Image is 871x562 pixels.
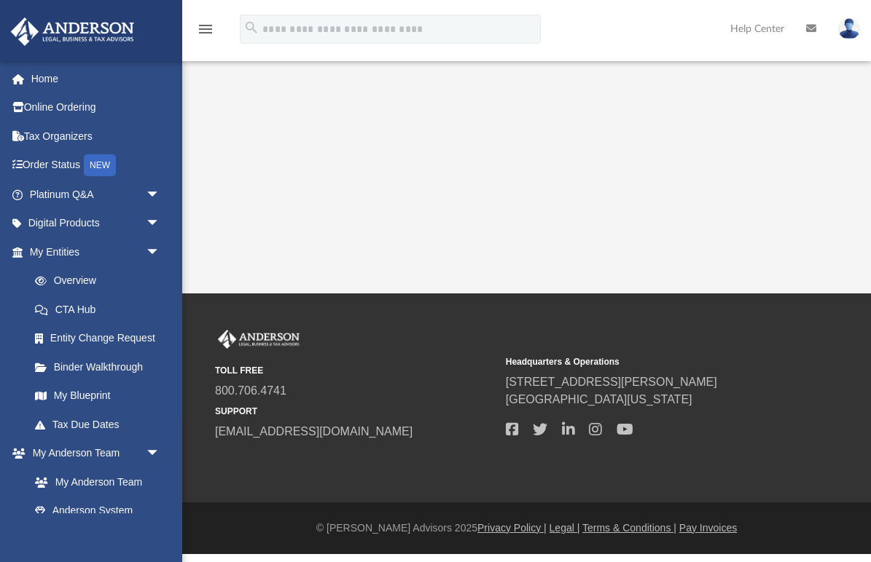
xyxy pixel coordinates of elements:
small: SUPPORT [215,405,496,418]
img: Anderson Advisors Platinum Portal [7,17,138,46]
a: Tax Organizers [10,122,182,151]
span: arrow_drop_down [146,180,175,210]
i: menu [197,20,214,38]
a: Home [10,64,182,93]
a: Online Ordering [10,93,182,122]
a: My Blueprint [20,381,175,411]
a: Anderson System [20,496,175,526]
a: [GEOGRAPHIC_DATA][US_STATE] [506,393,692,405]
a: My Entitiesarrow_drop_down [10,237,182,266]
a: Terms & Conditions | [582,522,676,534]
img: Anderson Advisors Platinum Portal [215,330,302,349]
a: Privacy Policy | [477,522,547,534]
a: Overview [20,266,182,296]
a: 800.706.4741 [215,384,286,397]
div: NEW [84,154,116,176]
div: © [PERSON_NAME] Advisors 2025 [182,521,871,536]
a: [STREET_ADDRESS][PERSON_NAME] [506,376,717,388]
a: Binder Walkthrough [20,352,182,381]
a: Pay Invoices [679,522,737,534]
small: Headquarters & Operations [506,355,786,368]
a: menu [197,28,214,38]
a: Legal | [550,522,580,534]
i: search [243,20,259,36]
a: CTA Hub [20,295,182,324]
a: [EMAIL_ADDRESS][DOMAIN_NAME] [215,425,413,438]
a: My Anderson Teamarrow_drop_down [10,439,175,468]
span: arrow_drop_down [146,237,175,267]
a: My Anderson Team [20,467,168,496]
a: Platinum Q&Aarrow_drop_down [10,180,182,209]
a: Order StatusNEW [10,151,182,181]
span: arrow_drop_down [146,439,175,469]
a: Tax Due Dates [20,410,182,439]
img: User Pic [838,18,860,39]
small: TOLL FREE [215,364,496,377]
span: arrow_drop_down [146,209,175,239]
a: Entity Change Request [20,324,182,353]
a: Digital Productsarrow_drop_down [10,209,182,238]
